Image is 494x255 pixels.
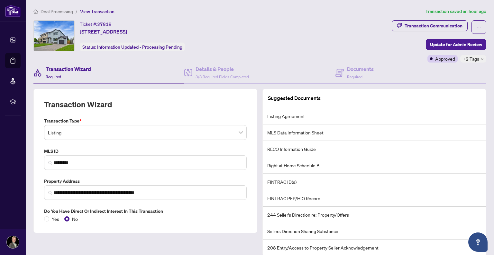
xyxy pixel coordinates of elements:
span: Deal Processing [41,9,73,15]
span: Required [347,74,362,79]
h4: Documents [347,65,374,73]
article: Suggested Documents [268,94,321,102]
li: Sellers Direction Sharing Substance [263,223,486,240]
li: Listing Agreement [263,108,486,124]
label: MLS ID [44,148,247,155]
span: Approved [435,55,455,62]
li: FINTRAC ID(s) [263,174,486,190]
img: logo [5,5,21,17]
li: 244 Seller’s Direction re: Property/Offers [263,207,486,223]
span: +2 Tags [463,55,479,63]
div: Status: [80,43,185,51]
h2: Transaction Wizard [44,99,112,110]
button: Update for Admin Review [426,39,486,50]
span: Yes [49,215,62,222]
span: Listing [48,126,243,139]
li: / [76,8,78,15]
label: Transaction Type [44,117,247,124]
span: home [33,9,38,14]
span: No [69,215,80,222]
span: down [480,57,484,61]
span: View Transaction [80,9,114,15]
li: Right at Home Schedule B [263,157,486,174]
span: Required [46,74,61,79]
h4: Details & People [196,65,249,73]
img: IMG-C12194205_1.jpg [34,21,74,51]
img: search_icon [48,191,52,195]
button: Open asap [468,232,488,252]
span: 37819 [97,21,112,27]
article: Transaction saved an hour ago [425,8,486,15]
span: 3/3 Required Fields Completed [196,74,249,79]
img: Profile Icon [7,236,19,248]
label: Do you have direct or indirect interest in this transaction [44,208,247,215]
span: Update for Admin Review [430,39,482,50]
span: ellipsis [477,25,481,29]
label: Property Address [44,178,247,185]
li: FINTRAC PEP/HIO Record [263,190,486,207]
button: Transaction Communication [392,20,468,31]
div: Transaction Communication [405,21,462,31]
span: [STREET_ADDRESS] [80,28,127,35]
h4: Transaction Wizard [46,65,91,73]
span: Information Updated - Processing Pending [97,44,182,50]
li: MLS Data Information Sheet [263,124,486,141]
img: search_icon [48,161,52,165]
div: Ticket #: [80,20,112,28]
li: RECO Information Guide [263,141,486,157]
